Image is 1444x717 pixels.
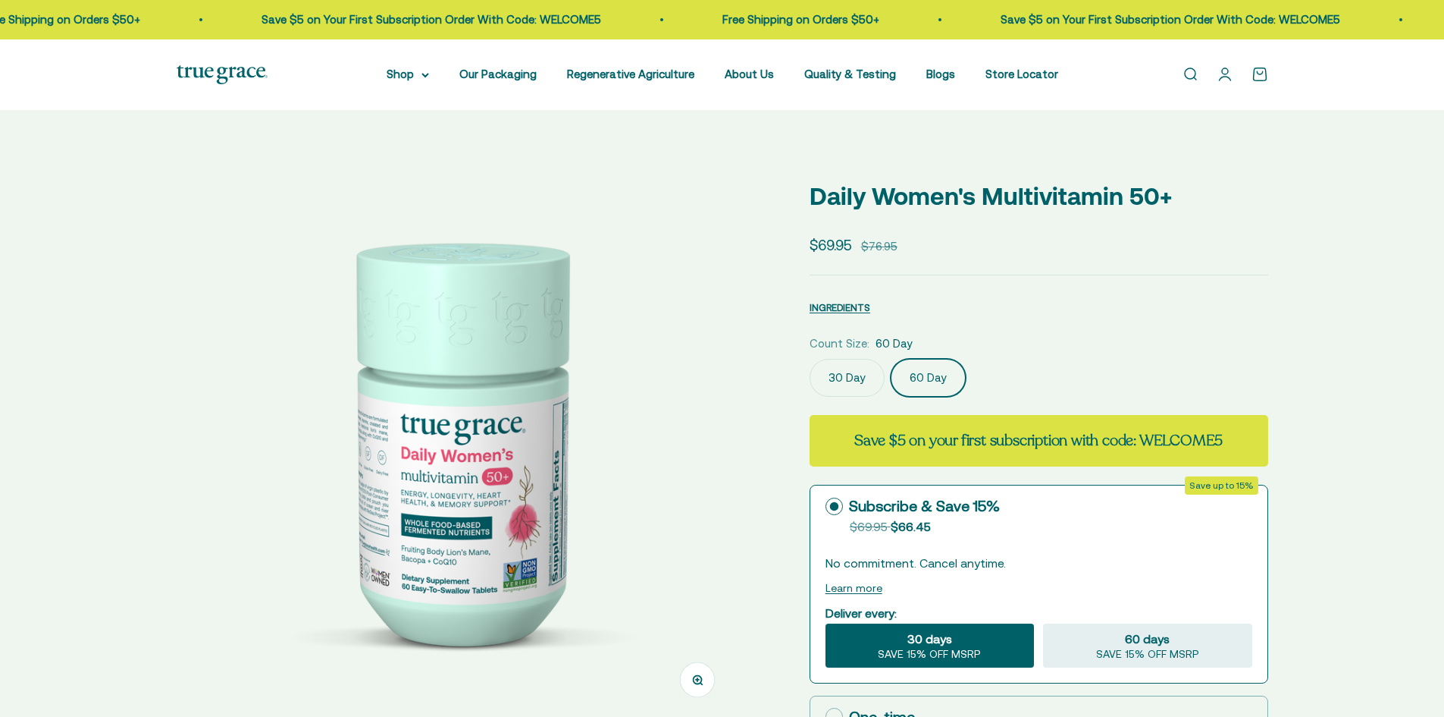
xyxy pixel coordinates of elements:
p: Daily Women's Multivitamin 50+ [810,177,1268,215]
p: Save $5 on Your First Subscription Order With Code: WELCOME5 [258,11,598,29]
span: 60 Day [875,335,913,353]
a: Free Shipping on Orders $50+ [719,13,876,26]
a: Blogs [926,68,955,80]
strong: Save $5 on your first subscription with code: WELCOME5 [854,430,1223,451]
legend: Count Size: [810,335,869,353]
compare-at-price: $76.95 [861,237,897,256]
button: INGREDIENTS [810,298,870,316]
summary: Shop [387,65,429,83]
span: INGREDIENTS [810,302,870,313]
a: Store Locator [985,68,1058,80]
sale-price: $69.95 [810,234,852,256]
a: Our Packaging [459,68,537,80]
a: Regenerative Agriculture [567,68,694,80]
a: Quality & Testing [804,68,896,80]
p: Save $5 on Your First Subscription Order With Code: WELCOME5 [998,11,1337,29]
a: About Us [725,68,774,80]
